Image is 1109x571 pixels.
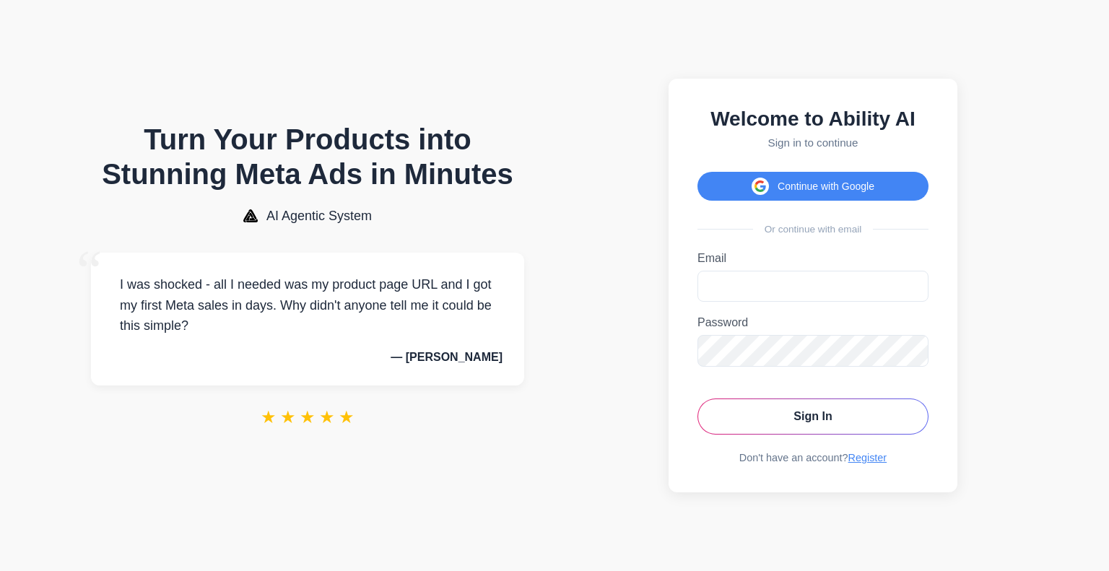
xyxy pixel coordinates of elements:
span: “ [77,238,103,304]
p: Sign in to continue [697,136,928,149]
button: Continue with Google [697,172,928,201]
div: Don't have an account? [697,452,928,463]
label: Password [697,316,928,329]
h2: Welcome to Ability AI [697,108,928,131]
span: ★ [319,407,335,427]
span: ★ [300,407,316,427]
img: AI Agentic System Logo [243,209,258,222]
p: I was shocked - all I needed was my product page URL and I got my first Meta sales in days. Why d... [113,274,503,336]
p: — [PERSON_NAME] [113,351,503,364]
span: AI Agentic System [266,209,372,224]
label: Email [697,252,928,265]
span: ★ [339,407,355,427]
span: ★ [280,407,296,427]
h1: Turn Your Products into Stunning Meta Ads in Minutes [91,122,524,191]
a: Register [848,452,887,463]
button: Sign In [697,398,928,435]
span: ★ [261,407,277,427]
div: Or continue with email [697,224,928,235]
